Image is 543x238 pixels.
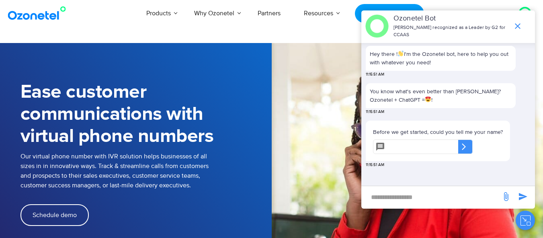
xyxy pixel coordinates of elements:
[366,162,384,168] span: 11:15:51 AM
[516,211,535,230] button: Close chat
[33,212,77,218] span: Schedule demo
[398,51,404,56] img: 👋
[373,128,503,136] p: Before we get started, could you tell me your name?
[498,189,514,205] span: send message
[365,14,389,38] img: header
[510,18,526,34] span: end chat or minimize
[370,87,512,104] p: You know what's even better than [PERSON_NAME]? Ozonetel + ChatGPT = !
[515,189,531,205] span: send message
[393,13,509,24] p: Ozonetel Bot
[20,204,89,226] a: Schedule demo
[365,190,497,205] div: new-msg-input
[366,109,384,115] span: 11:15:51 AM
[355,4,424,23] a: Request a Demo
[366,72,384,78] span: 11:15:51 AM
[20,81,272,148] h1: Ease customer communications with virtual phone numbers
[20,152,272,190] p: Our virtual phone number with IVR solution helps businesses of all sizes in in innovative ways. T...
[393,24,509,39] p: [PERSON_NAME] recognized as a Leader by G2 for CCAAS
[425,96,431,102] img: 😍
[370,50,512,67] p: Hey there ! I'm the Ozonetel bot, here to help you out with whatever you need!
